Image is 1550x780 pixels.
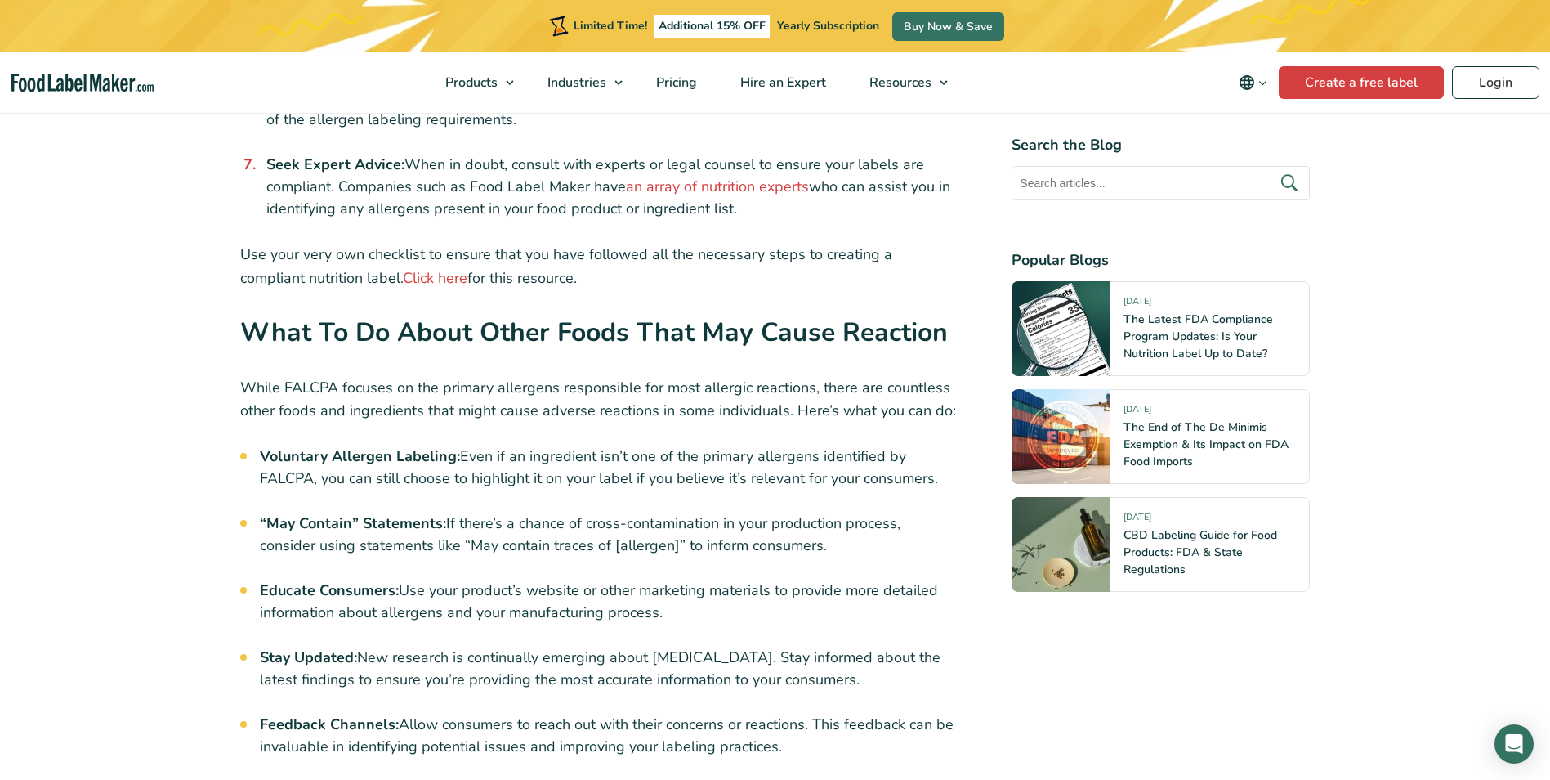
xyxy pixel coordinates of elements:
[1012,166,1310,200] input: Search articles...
[1123,527,1277,577] a: CBD Labeling Guide for Food Products: FDA & State Regulations
[440,74,499,92] span: Products
[1123,419,1289,469] a: The End of The De Minimis Exemption & Its Impact on FDA Food Imports
[654,15,770,38] span: Additional 15% OFF
[260,715,399,734] strong: Feedback Channels:
[1123,403,1151,422] span: [DATE]
[403,268,467,288] a: Click here
[260,154,959,220] li: When in doubt, consult with experts or legal counsel to ensure your labels are compliant. Compani...
[543,74,608,92] span: Industries
[735,74,828,92] span: Hire an Expert
[260,446,959,490] li: Even if an ingredient isn’t one of the primary allergens identified by FALCPA, you can still choo...
[651,74,699,92] span: Pricing
[260,513,959,557] li: If there’s a chance of cross-contamination in your production process, consider using statements ...
[1012,249,1310,271] h4: Popular Blogs
[240,315,948,350] strong: What To Do About Other Foods That May Cause Reaction
[635,52,715,113] a: Pricing
[260,714,959,758] li: Allow consumers to reach out with their concerns or reactions. This feedback can be invaluable in...
[719,52,844,113] a: Hire an Expert
[266,155,404,174] strong: Seek Expert Advice:
[574,18,647,34] span: Limited Time!
[11,74,154,92] a: Food Label Maker homepage
[424,52,522,113] a: Products
[892,12,1004,41] a: Buy Now & Save
[1279,66,1444,99] a: Create a free label
[777,18,879,34] span: Yearly Subscription
[1123,511,1151,530] span: [DATE]
[1123,312,1273,361] a: The Latest FDA Compliance Program Updates: Is Your Nutrition Label Up to Date?
[526,52,631,113] a: Industries
[626,177,809,196] a: an array of nutrition experts
[240,243,959,290] p: Use your very own checklist to ensure that you have followed all the necessary steps to creating ...
[240,376,959,424] p: While FALCPA focuses on the primary allergens responsible for most allergic reactions, there are ...
[864,74,933,92] span: Resources
[1012,134,1310,156] h4: Search the Blog
[1227,66,1279,99] button: Change language
[260,513,446,533] strong: “May Contain” Statements:
[260,581,399,600] strong: Educate Consumers:
[1494,724,1534,764] div: Open Intercom Messenger
[260,648,357,667] strong: Stay Updated:
[260,647,959,691] li: New research is continually emerging about [MEDICAL_DATA]. Stay informed about the latest finding...
[1452,66,1539,99] a: Login
[848,52,956,113] a: Resources
[1123,295,1151,314] span: [DATE]
[260,580,959,624] li: Use your product’s website or other marketing materials to provide more detailed information abou...
[260,446,460,466] strong: Voluntary Allergen Labeling:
